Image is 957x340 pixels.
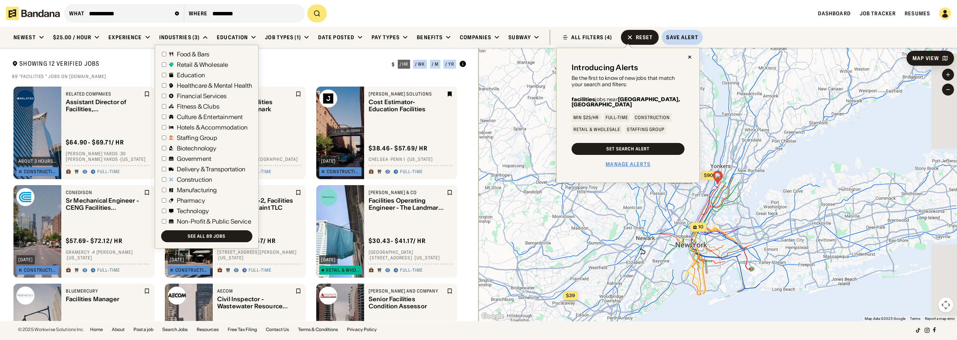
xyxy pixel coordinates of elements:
div: / m [432,62,439,66]
span: Job Tracker [860,10,896,17]
div: Experience [108,34,142,41]
div: Assistant Director of Facilities, [PERSON_NAME] Yards Experiences [66,99,142,113]
div: Introducing Alerts [572,63,638,72]
a: Contact Us [266,327,289,332]
div: conEdison [66,190,142,196]
div: about 3 hours ago [18,159,57,163]
img: Tiffany & Co logo [319,188,337,206]
a: Terms (opens in new tab) [910,316,920,321]
div: Gramercy · 4 [PERSON_NAME] · [US_STATE] [66,249,150,261]
div: Technology [177,208,209,214]
div: Be the first to know of new jobs that match your search and filters: [572,75,684,88]
div: Job Types (1) [265,34,301,41]
a: Search Jobs [162,327,188,332]
div: [STREET_ADDRESS][PERSON_NAME] · [US_STATE] [217,249,301,261]
div: [DATE] [321,159,336,163]
img: Jacobs Solutions logo [319,90,337,107]
div: Pay Types [372,34,400,41]
div: [PERSON_NAME] & Co [369,190,445,196]
div: Government [177,156,212,162]
div: ENGLEWD CLFS · [GEOGRAPHIC_DATA] [217,157,301,163]
span: 10 [698,224,704,230]
span: Map data ©2025 Google [865,316,905,321]
div: [PERSON_NAME] Solutions [369,91,445,97]
div: Financial Services [177,93,227,99]
div: Construction [177,177,212,183]
div: Full-time [400,169,423,175]
div: Full-time [400,268,423,274]
div: Civil Inspector - Wastewater Resource Recovery Facilities [217,296,294,310]
div: Related Companies [66,91,142,97]
div: / hr [400,62,409,66]
div: $25.00 / hour [53,34,92,41]
div: $ 64.90 - $69.71 / hr [66,138,124,146]
div: Facilities Manager [66,296,142,303]
a: Terms & Conditions [298,327,338,332]
a: Resources [197,327,219,332]
div: [DATE] [18,258,33,262]
div: / yr [445,62,454,66]
div: Food & Bars [177,51,210,57]
img: Bluemercury logo [16,287,34,305]
div: Delivery & Transportation [177,166,246,172]
div: Save Alert [666,34,698,41]
a: Manage Alerts [606,161,650,168]
div: Full-time [606,115,628,120]
div: ALL FILTERS (4) [571,35,612,40]
div: AECOM [217,288,294,294]
div: Fitness & Clubs [177,103,219,109]
div: Showing 12 Verified Jobs [12,60,386,69]
div: Map View [913,56,939,61]
b: [GEOGRAPHIC_DATA], [GEOGRAPHIC_DATA] [572,96,680,108]
a: Home [90,327,103,332]
div: Retail & Wholesale [326,268,360,272]
div: $ 30.43 - $41.17 / hr [369,237,426,245]
div: Companies [460,34,491,41]
a: Resumes [905,10,930,17]
a: About [112,327,124,332]
div: Full-time [249,169,271,175]
div: See all 89 jobs [188,234,225,238]
div: Hotels & Accommodation [177,124,248,130]
div: Benefits [417,34,443,41]
div: [PERSON_NAME] and Company [369,288,445,294]
div: Construction [175,268,208,272]
div: Culture & Entertainment [177,114,243,120]
div: $ 57.69 - $72.12 / hr [66,237,123,245]
div: Construction [24,268,57,272]
div: Non-Profit & Public Service [177,218,251,224]
span: $39 [566,293,575,298]
div: Industries (3) [159,34,200,41]
div: / wk [415,62,425,66]
a: Dashboard [818,10,851,17]
a: Report a map error [925,316,955,321]
div: Senior Facilities Condition Assessor [369,296,445,310]
div: Newest [13,34,36,41]
div: Education [177,72,205,78]
img: Related Companies logo [16,90,34,107]
a: Open this area in Google Maps (opens a new window) [480,312,505,321]
div: © 2025 Workwise Solutions Inc. [18,327,84,332]
div: Date Posted [318,34,354,41]
div: Sr Mechanical Engineer - CENG Facilities Engineering [66,197,142,211]
div: Reset [636,35,653,40]
div: Facilities Operating Engineer - The Landmark, [GEOGRAPHIC_DATA] [369,197,445,211]
button: Map camera controls [938,297,953,312]
img: AECOM logo [168,287,186,305]
div: what [69,10,84,17]
div: Healthcare & Mental Health [177,82,252,88]
div: Manufacturing [177,187,217,193]
div: [GEOGRAPHIC_DATA] · [STREET_ADDRESS] · [US_STATE] [369,249,453,261]
b: facilities [572,96,595,103]
img: conEdison logo [16,188,34,206]
a: Free Tax Filing [228,327,257,332]
div: [DATE] [321,258,336,262]
div: Set Search Alert [606,147,649,151]
div: Staffing Group [627,127,664,132]
div: Staffing Group [177,135,217,141]
div: [DATE] [170,258,184,262]
div: grid [12,84,466,321]
div: Full-time [97,268,120,274]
